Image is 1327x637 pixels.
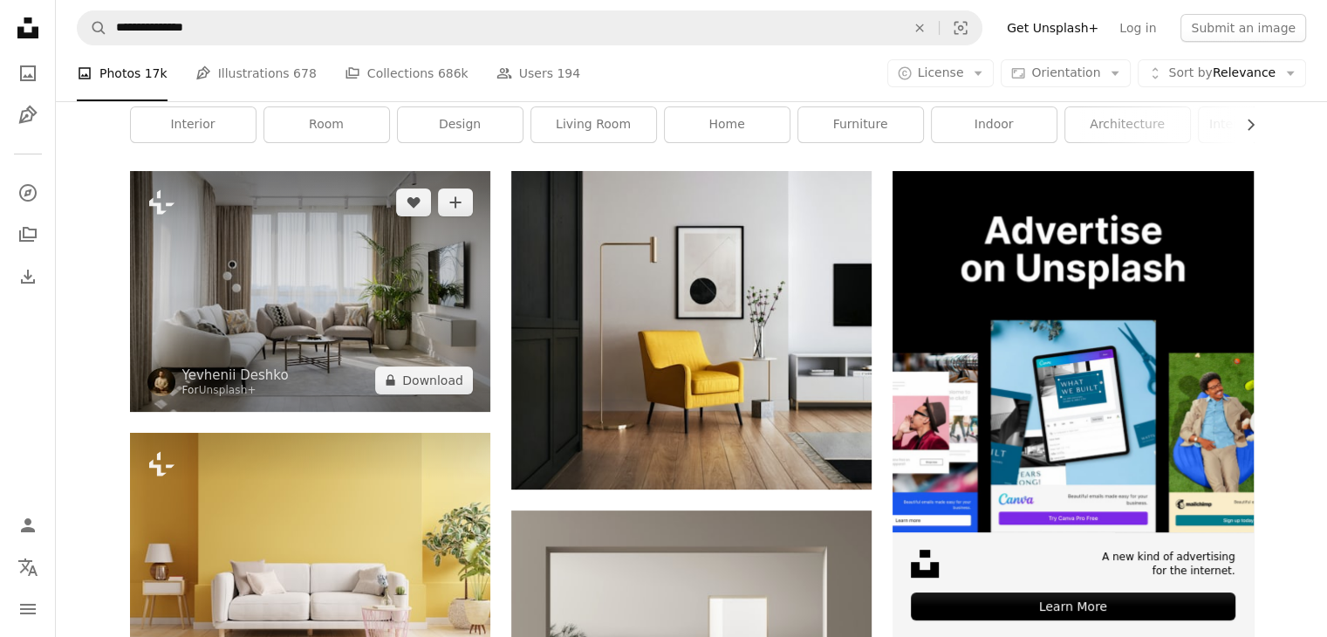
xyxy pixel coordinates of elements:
button: Orientation [1001,59,1131,87]
span: License [918,65,964,79]
button: Language [10,550,45,585]
span: 686k [438,64,469,83]
span: Sort by [1168,65,1212,79]
a: Log in / Sign up [10,508,45,543]
button: scroll list to the right [1235,107,1254,142]
button: Visual search [940,11,982,45]
a: Home — Unsplash [10,10,45,49]
button: Submit an image [1180,14,1306,42]
span: 194 [557,64,580,83]
a: interior [131,107,256,142]
a: Collections 686k [345,45,469,101]
a: Collections [10,217,45,252]
a: Log in [1109,14,1166,42]
a: architecture [1065,107,1190,142]
div: For [182,384,289,398]
a: Explore [10,175,45,210]
a: indoor [932,107,1057,142]
img: brown wooden framed yellow padded chair [511,171,872,490]
a: Photos [10,56,45,91]
button: Search Unsplash [78,11,107,45]
button: Add to Collection [438,188,473,216]
a: living room [531,107,656,142]
form: Find visuals sitewide [77,10,982,45]
button: Download [375,366,473,394]
a: a living room with a large window [130,283,490,298]
div: Learn More [911,592,1235,620]
a: home [665,107,790,142]
a: Users 194 [496,45,580,101]
span: A new kind of advertising for the internet. [1102,550,1235,579]
a: room [264,107,389,142]
img: file-1631678316303-ed18b8b5cb9cimage [911,550,939,578]
a: interior designer [1199,107,1324,142]
a: Yellow wall living room have sofa and decoration,3d rendering [130,545,490,560]
a: Unsplash+ [199,384,257,396]
button: Menu [10,592,45,627]
a: Yevhenii Deshko [182,366,289,384]
span: Relevance [1168,65,1276,82]
a: brown wooden framed yellow padded chair [511,322,872,338]
span: 678 [293,64,317,83]
img: file-1635990755334-4bfd90f37242image [893,171,1253,531]
a: design [398,107,523,142]
a: Get Unsplash+ [996,14,1109,42]
button: License [887,59,995,87]
button: Sort byRelevance [1138,59,1306,87]
img: Go to Yevhenii Deshko's profile [147,368,175,396]
span: Orientation [1031,65,1100,79]
a: Illustrations [10,98,45,133]
button: Clear [900,11,939,45]
a: furniture [798,107,923,142]
button: Like [396,188,431,216]
a: Download History [10,259,45,294]
a: Illustrations 678 [195,45,317,101]
img: a living room with a large window [130,171,490,411]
